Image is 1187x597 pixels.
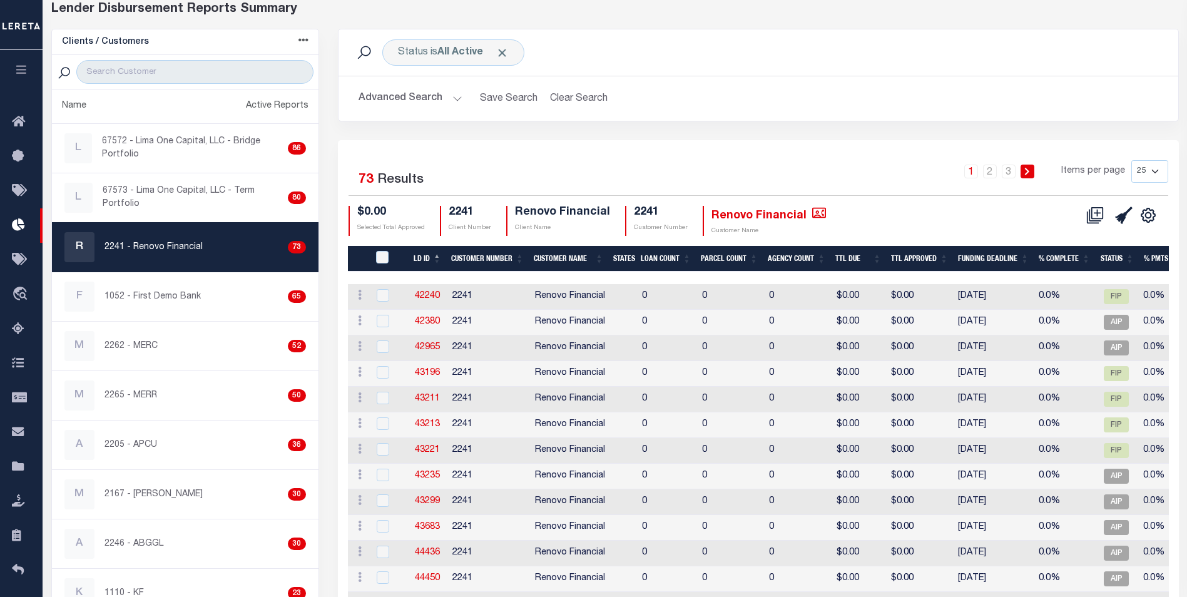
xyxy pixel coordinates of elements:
[764,566,832,592] td: 0
[64,331,94,361] div: M
[636,246,696,272] th: Loan Count: activate to sort column ascending
[288,538,305,550] div: 30
[52,519,318,568] a: A2246 - ABGGL30
[530,387,610,412] td: Renovo Financial
[1104,366,1129,381] span: FIP
[246,99,308,113] div: Active Reports
[764,284,832,310] td: 0
[515,223,610,233] p: Client Name
[52,470,318,519] a: M2167 - [PERSON_NAME]30
[530,541,610,566] td: Renovo Financial
[953,310,1034,335] td: [DATE]
[637,361,697,387] td: 0
[530,284,610,310] td: Renovo Financial
[64,133,92,163] div: L
[637,310,697,335] td: 0
[62,37,149,48] h5: Clients / Customers
[886,361,953,387] td: $0.00
[1034,361,1095,387] td: 0.0%
[104,439,157,452] p: 2205 - APCU
[637,489,697,515] td: 0
[545,86,613,111] button: Clear Search
[415,446,440,454] a: 43221
[764,387,832,412] td: 0
[832,284,886,310] td: $0.00
[764,361,832,387] td: 0
[415,497,440,506] a: 43299
[1104,392,1129,407] span: FIP
[764,438,832,464] td: 0
[64,282,94,312] div: F
[637,464,697,489] td: 0
[953,246,1034,272] th: Funding Deadline: activate to sort column ascending
[52,223,318,272] a: R2241 - Renovo Financial73
[953,515,1034,541] td: [DATE]
[764,515,832,541] td: 0
[449,223,491,233] p: Client Number
[530,489,610,515] td: Renovo Financial
[76,60,313,84] input: Search Customer
[382,39,524,66] div: Status is
[368,246,409,272] th: LDID
[1034,310,1095,335] td: 0.0%
[1095,246,1139,272] th: Status: activate to sort column ascending
[1034,515,1095,541] td: 0.0%
[832,515,886,541] td: $0.00
[415,420,440,429] a: 43213
[637,412,697,438] td: 0
[288,142,305,155] div: 86
[832,310,886,335] td: $0.00
[104,290,201,304] p: 1052 - First Demo Bank
[415,317,440,326] a: 42380
[1034,387,1095,412] td: 0.0%
[764,335,832,361] td: 0
[697,541,764,566] td: 0
[447,541,530,566] td: 2241
[12,287,32,303] i: travel_explore
[634,223,688,233] p: Customer Number
[1104,546,1129,561] span: AIP
[415,471,440,480] a: 43235
[472,86,545,111] button: Save Search
[832,566,886,592] td: $0.00
[102,135,283,161] p: 67572 - Lima One Capital, LLC - Bridge Portfolio
[832,438,886,464] td: $0.00
[1034,541,1095,566] td: 0.0%
[530,310,610,335] td: Renovo Financial
[832,387,886,412] td: $0.00
[103,185,283,211] p: 67573 - Lima One Capital, LLC - Term Portfolio
[1104,494,1129,509] span: AIP
[530,438,610,464] td: Renovo Financial
[953,361,1034,387] td: [DATE]
[447,515,530,541] td: 2241
[64,380,94,411] div: M
[288,241,305,253] div: 73
[449,206,491,220] h4: 2241
[886,412,953,438] td: $0.00
[447,489,530,515] td: 2241
[832,335,886,361] td: $0.00
[830,246,886,272] th: Ttl Due: activate to sort column ascending
[697,284,764,310] td: 0
[52,124,318,173] a: L67572 - Lima One Capital, LLC - Bridge Portfolio86
[886,566,953,592] td: $0.00
[447,438,530,464] td: 2241
[415,523,440,531] a: 43683
[886,515,953,541] td: $0.00
[288,488,305,501] div: 30
[832,541,886,566] td: $0.00
[637,515,697,541] td: 0
[697,515,764,541] td: 0
[886,541,953,566] td: $0.00
[447,412,530,438] td: 2241
[496,46,509,59] span: Click to Remove
[64,430,94,460] div: A
[697,566,764,592] td: 0
[697,387,764,412] td: 0
[953,489,1034,515] td: [DATE]
[637,566,697,592] td: 0
[104,488,203,501] p: 2167 - [PERSON_NAME]
[697,310,764,335] td: 0
[288,389,305,402] div: 50
[52,421,318,469] a: A2205 - APCU36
